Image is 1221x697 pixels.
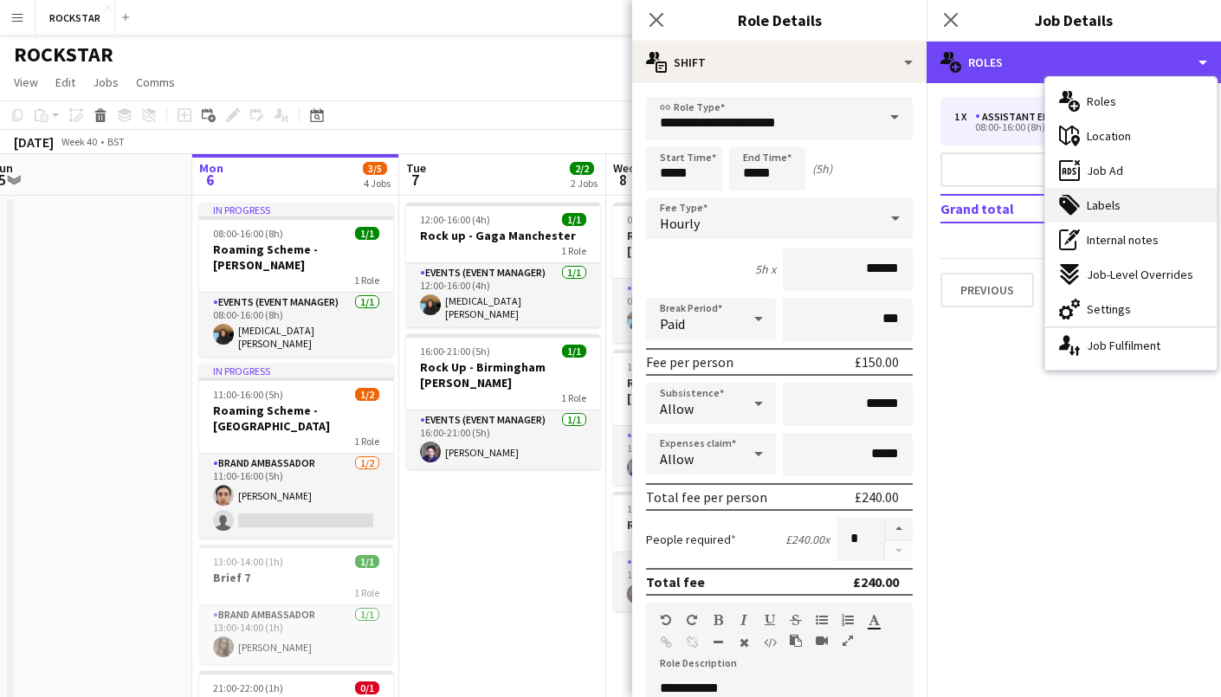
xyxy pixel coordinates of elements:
[954,123,1175,132] div: 08:00-16:00 (8h)
[406,410,600,469] app-card-role: Events (Event Manager)1/116:00-21:00 (5h)[PERSON_NAME]
[404,170,426,190] span: 7
[107,135,125,148] div: BST
[613,350,807,485] div: 17:00-22:00 (5h)1/1Rock Up - [GEOGRAPHIC_DATA]/The Kooks1 RoleEvents (Event Manager)1/117:00-22:0...
[646,488,767,506] div: Total fee per person
[764,613,776,627] button: Underline
[355,681,379,694] span: 0/1
[712,636,724,649] button: Horizontal Line
[354,274,379,287] span: 1 Role
[627,502,697,515] span: 18:00-23:00 (5h)
[354,435,379,448] span: 1 Role
[129,71,182,94] a: Comms
[213,681,283,694] span: 21:00-22:00 (1h)
[660,450,694,468] span: Allow
[213,555,283,568] span: 13:00-14:00 (1h)
[855,488,899,506] div: £240.00
[1087,232,1159,248] span: Internal notes
[738,613,750,627] button: Italic
[940,195,1125,223] td: Grand total
[613,552,807,611] app-card-role: Events (Event Manager)1/118:00-23:00 (5h)[PERSON_NAME]
[199,203,393,357] app-job-card: In progress08:00-16:00 (8h)1/1Roaming Scheme - [PERSON_NAME]1 RoleEvents (Event Manager)1/108:00-...
[1087,163,1123,178] span: Job Ad
[868,613,880,627] button: Text Color
[199,242,393,273] h3: Roaming Scheme - [PERSON_NAME]
[86,71,126,94] a: Jobs
[627,360,697,373] span: 17:00-22:00 (5h)
[199,160,223,176] span: Mon
[197,170,223,190] span: 6
[561,244,586,257] span: 1 Role
[660,400,694,417] span: Allow
[855,353,899,371] div: £150.00
[406,160,426,176] span: Tue
[1045,328,1217,363] div: Job Fulfilment
[355,227,379,240] span: 1/1
[55,74,75,90] span: Edit
[93,74,119,90] span: Jobs
[199,605,393,664] app-card-role: Brand Ambassador1/113:00-14:00 (1h)[PERSON_NAME]
[1087,197,1121,213] span: Labels
[646,573,705,591] div: Total fee
[1087,301,1131,317] span: Settings
[660,315,685,332] span: Paid
[632,42,927,83] div: Shift
[940,152,1207,187] button: Add role
[755,261,776,277] div: 5h x
[420,345,490,358] span: 16:00-21:00 (5h)
[660,215,700,232] span: Hourly
[354,586,379,599] span: 1 Role
[406,228,600,243] h3: Rock up - Gaga Manchester
[816,613,828,627] button: Unordered List
[613,279,807,343] app-card-role: Events (Event Manager)1/108:00-16:00 (8h)[MEDICAL_DATA][PERSON_NAME]
[406,334,600,469] div: 16:00-21:00 (5h)1/1Rock Up - Birmingham [PERSON_NAME]1 RoleEvents (Event Manager)1/116:00-21:00 (...
[927,42,1221,83] div: Roles
[927,9,1221,31] h3: Job Details
[57,135,100,148] span: Week 40
[355,388,379,401] span: 1/2
[613,517,807,532] h3: Rock up [GEOGRAPHIC_DATA]
[613,492,807,611] app-job-card: 18:00-23:00 (5h)1/1Rock up [GEOGRAPHIC_DATA]1 RoleEvents (Event Manager)1/118:00-23:00 (5h)[PERSO...
[199,364,393,538] app-job-card: In progress11:00-16:00 (5h)1/2Roaming Scheme - [GEOGRAPHIC_DATA]1 RoleBrand Ambassador1/211:00-16...
[199,545,393,664] app-job-card: 13:00-14:00 (1h)1/1Brief 71 RoleBrand Ambassador1/113:00-14:00 (1h)[PERSON_NAME]
[790,634,802,648] button: Paste as plain text
[632,9,927,31] h3: Role Details
[610,170,636,190] span: 8
[14,133,54,151] div: [DATE]
[561,391,586,404] span: 1 Role
[1087,94,1116,109] span: Roles
[738,636,750,649] button: Clear Formatting
[613,160,636,176] span: Wed
[613,426,807,485] app-card-role: Events (Event Manager)1/117:00-22:00 (5h)[PERSON_NAME]
[1087,128,1131,144] span: Location
[613,228,807,259] h3: Roaming Scheme - [PERSON_NAME]
[199,454,393,538] app-card-role: Brand Ambassador1/211:00-16:00 (5h)[PERSON_NAME]
[885,518,913,540] button: Increase
[785,532,830,547] div: £240.00 x
[686,613,698,627] button: Redo
[613,203,807,343] app-job-card: 08:00-16:00 (8h)1/1Roaming Scheme - [PERSON_NAME]1 RoleEvents (Event Manager)1/108:00-16:00 (8h)[...
[36,1,115,35] button: ROCKSTAR
[364,177,391,190] div: 4 Jobs
[646,353,733,371] div: Fee per person
[562,213,586,226] span: 1/1
[355,555,379,568] span: 1/1
[842,634,854,648] button: Fullscreen
[940,273,1034,307] button: Previous
[570,162,594,175] span: 2/2
[136,74,175,90] span: Comms
[406,203,600,327] div: 12:00-16:00 (4h)1/1Rock up - Gaga Manchester1 RoleEvents (Event Manager)1/112:00-16:00 (4h)[MEDIC...
[660,613,672,627] button: Undo
[954,111,975,123] div: 1 x
[363,162,387,175] span: 3/5
[816,634,828,648] button: Insert video
[199,570,393,585] h3: Brief 7
[646,532,736,547] label: People required
[199,364,393,378] div: In progress
[420,213,490,226] span: 12:00-16:00 (4h)
[213,227,283,240] span: 08:00-16:00 (8h)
